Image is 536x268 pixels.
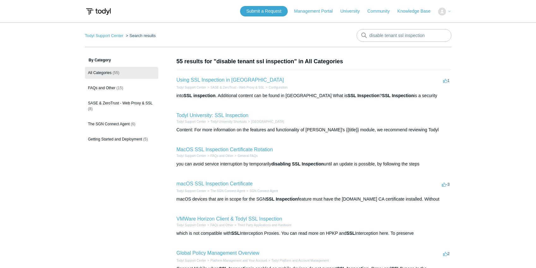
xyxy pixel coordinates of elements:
[238,223,292,227] a: Third Party Applications and Hardware
[193,93,215,98] em: inspection
[177,258,206,263] li: Todyl Support Center
[177,189,206,193] a: Todyl Support Center
[177,161,451,167] div: you can avoid service interruption by temporarily until an update is possible, by following the s...
[210,86,264,89] a: SASE & ZeroTrust - Web Proxy & SSL
[271,161,291,166] em: disabling
[177,85,206,90] li: Todyl Support Center
[177,120,206,123] a: Todyl Support Center
[177,127,451,133] div: Content: For more information on the features and functionality of [PERSON_NAME]'s {{title}} modu...
[117,86,123,90] span: (15)
[85,6,112,17] img: Todyl Support Center Help Center home page
[113,71,119,75] span: (55)
[88,107,93,111] span: (8)
[177,189,206,193] li: Todyl Support Center
[276,196,298,202] em: Inspection
[177,181,253,186] a: macOS SSL Inspection Certificate
[206,85,264,90] li: SASE & ZeroTrust - Web Proxy & SSL
[177,259,206,262] a: Todyl Support Center
[397,8,437,15] a: Knowledge Base
[443,78,449,83] span: 1
[233,153,258,158] li: General FAQs
[131,122,136,126] span: (6)
[85,67,158,79] a: All Categories (55)
[177,57,451,66] h1: 55 results for "disable tenant ssl inspection" in All Categories
[177,216,282,221] a: VMWare Horizon Client & Todyl SSL Inspection
[88,101,153,105] span: SASE & ZeroTrust - Web Proxy & SSL
[250,189,278,193] a: SGN Connect Agent
[266,196,274,202] em: SSL
[264,85,287,90] li: Configuration
[382,93,390,98] em: SSL
[240,6,288,16] a: Submit a Request
[206,189,245,193] li: The SGN Connect Agent
[184,93,192,98] em: SSL
[267,258,329,263] li: Todyl Platform and Account Management
[233,223,292,227] li: Third Party Applications and Hardware
[238,154,257,158] a: General FAQs
[177,196,451,203] div: macOS devices that are in scope for the SGN feature must have the [DOMAIN_NAME] CA certificate in...
[251,120,284,123] a: [GEOGRAPHIC_DATA]
[206,223,233,227] li: FAQs and Other
[85,82,158,94] a: FAQs and Other (15)
[177,153,206,158] li: Todyl Support Center
[210,189,245,193] a: The SGN Connect Agent
[85,118,158,130] a: The SGN Connect Agent (6)
[245,189,278,193] li: SGN Connect Agent
[88,137,142,141] span: Getting Started and Deployment
[177,119,206,124] li: Todyl Support Center
[88,71,112,75] span: All Categories
[269,86,287,89] a: Configuration
[367,8,396,15] a: Community
[206,258,267,263] li: Platform Management and Your Account
[271,259,329,262] a: Todyl Platform and Account Management
[357,29,451,42] input: Search
[392,93,414,98] em: Inspection
[210,120,247,123] a: Todyl University Shortcuts
[346,231,355,236] em: SSL
[206,153,233,158] li: FAQs and Other
[247,119,284,124] li: Todyl University
[443,251,449,256] span: 2
[302,161,324,166] em: Inspection
[124,33,156,38] li: Search results
[210,223,233,227] a: FAQs and Other
[85,97,158,115] a: SASE & ZeroTrust - Web Proxy & SSL (8)
[85,33,125,38] li: Todyl Support Center
[340,8,366,15] a: University
[231,231,240,236] em: SSL
[85,33,123,38] a: Todyl Support Center
[85,57,158,63] h3: By Category
[294,8,339,15] a: Management Portal
[143,137,148,141] span: (5)
[442,182,450,187] span: -3
[177,77,284,83] a: Using SSL Inspection in [GEOGRAPHIC_DATA]
[177,92,451,99] div: into . Additional content can be found in [GEOGRAPHIC_DATA] What is ? is a security
[88,86,116,90] span: FAQs and Other
[177,147,273,152] a: MacOS SSL Inspection Certificate Rotation
[177,113,249,118] a: Todyl University: SSL Inspection
[292,161,300,166] em: SSL
[347,93,356,98] em: SSL
[206,119,247,124] li: Todyl University Shortcuts
[210,154,233,158] a: FAQs and Other
[85,133,158,145] a: Getting Started and Deployment (5)
[357,93,379,98] em: Inspection
[88,122,130,126] span: The SGN Connect Agent
[177,86,206,89] a: Todyl Support Center
[210,259,267,262] a: Platform Management and Your Account
[177,223,206,227] a: Todyl Support Center
[177,154,206,158] a: Todyl Support Center
[177,250,259,256] a: Global Policy Management Overview
[177,230,451,237] div: which is not compatible with Interception Proxies. You can read more on HPKP and Interception her...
